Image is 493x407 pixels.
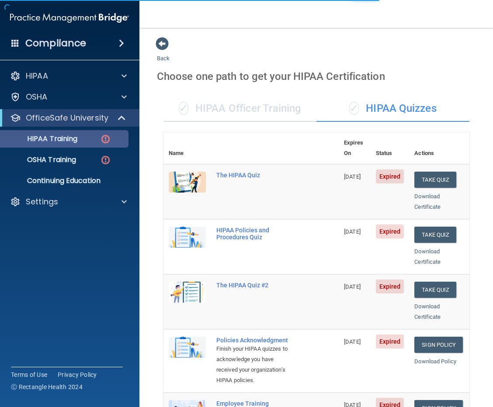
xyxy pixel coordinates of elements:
h4: Compliance [25,37,86,49]
span: ✓ [349,102,359,115]
button: Take Quiz [414,227,456,243]
img: danger-circle.6113f641.png [100,134,111,145]
span: [DATE] [344,228,361,235]
span: Expired [376,279,404,293]
div: Finish your HIPAA quizzes to acknowledge you have received your organization’s HIPAA policies. [216,344,295,386]
a: Download Certificate [414,303,441,320]
div: The HIPAA Quiz #2 [216,282,295,289]
img: danger-circle.6113f641.png [100,155,111,166]
a: Privacy Policy [58,370,97,379]
div: HIPAA Quizzes [316,96,469,122]
div: The HIPAA Quiz [216,172,295,179]
th: Name [163,132,211,164]
a: Download Certificate [414,193,441,210]
a: Back [157,45,170,62]
span: Expired [376,335,404,348]
p: OSHA [26,92,48,102]
span: [DATE] [344,173,361,180]
a: Terms of Use [11,370,47,379]
div: Choose one path to get your HIPAA Certification [157,64,476,89]
p: HIPAA Training [5,135,77,143]
p: OSHA Training [5,155,76,164]
p: OfficeSafe University [26,113,108,123]
span: Expired [376,224,404,238]
span: ✓ [179,102,188,115]
th: Status [371,132,410,164]
p: HIPAA [26,71,48,81]
a: HIPAA [10,71,127,81]
a: Download Certificate [414,248,441,265]
a: Download Policy [414,358,456,365]
div: Policies Acknowledgment [216,337,295,344]
div: HIPAA Policies and Procedures Quiz [216,227,295,241]
a: OSHA [10,92,127,102]
span: Ⓒ Rectangle Health 2024 [11,383,83,391]
a: OfficeSafe University [10,113,126,123]
p: Continuing Education [5,176,125,185]
span: [DATE] [344,338,361,345]
span: Expired [376,169,404,183]
th: Actions [409,132,469,164]
th: Expires On [339,132,371,164]
button: Take Quiz [414,282,456,298]
p: Settings [26,197,58,207]
span: [DATE] [344,283,361,290]
button: Take Quiz [414,172,456,188]
a: Sign Policy [414,337,463,353]
a: Settings [10,197,127,207]
div: HIPAA Officer Training [163,96,316,122]
img: PMB logo [10,9,129,27]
